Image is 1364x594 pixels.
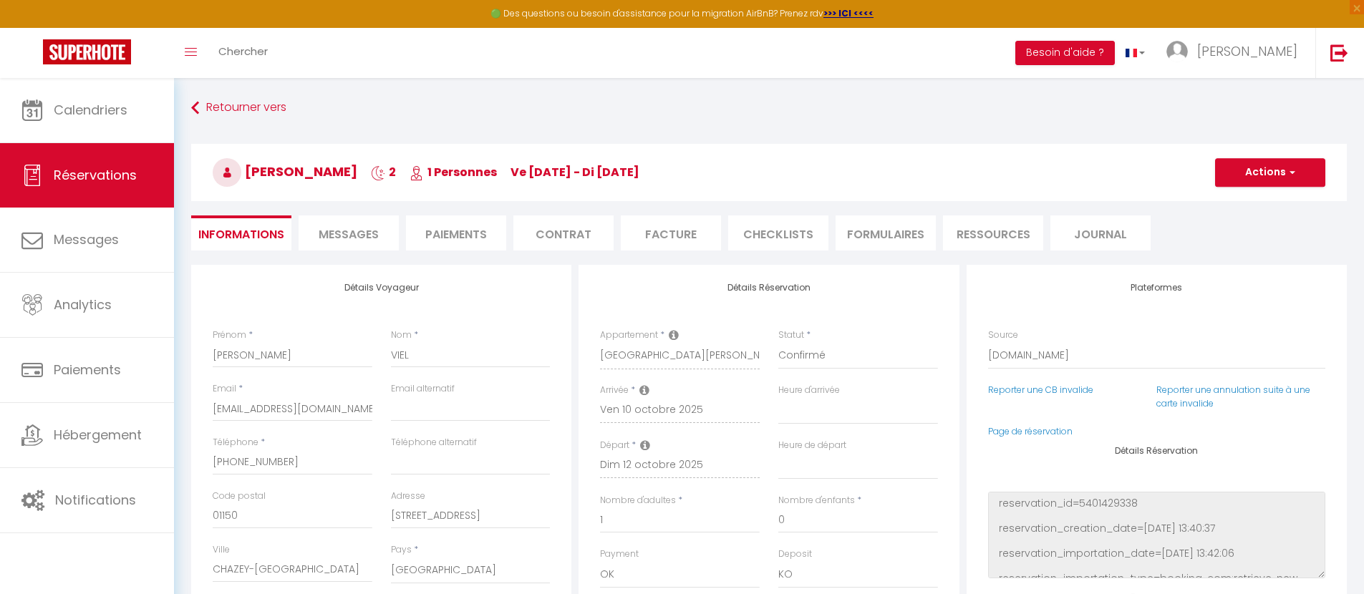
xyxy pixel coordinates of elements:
[621,215,721,250] li: Facture
[54,101,127,119] span: Calendriers
[1156,384,1310,409] a: Reporter une annulation suite à une carte invalide
[213,283,550,293] h4: Détails Voyageur
[600,328,658,342] label: Appartement
[208,28,279,78] a: Chercher
[988,425,1073,437] a: Page de réservation
[600,283,937,293] h4: Détails Réservation
[1330,44,1348,62] img: logout
[988,384,1093,396] a: Reporter une CB invalide
[728,215,828,250] li: CHECKLISTS
[1166,41,1188,62] img: ...
[823,7,874,19] a: >>> ICI <<<<
[778,494,855,507] label: Nombre d'enfants
[191,215,291,250] li: Informations
[391,436,477,449] label: Téléphone alternatif
[391,543,412,557] label: Pays
[191,95,1347,121] a: Retourner vers
[600,384,629,397] label: Arrivée
[600,547,639,561] label: Payment
[778,439,846,452] label: Heure de départ
[54,166,137,184] span: Réservations
[54,361,121,379] span: Paiements
[391,328,412,342] label: Nom
[391,490,425,503] label: Adresse
[406,215,506,250] li: Paiements
[988,328,1018,342] label: Source
[988,446,1325,456] h4: Détails Réservation
[213,162,357,180] span: [PERSON_NAME]
[213,490,266,503] label: Code postal
[778,328,804,342] label: Statut
[1197,42,1297,60] span: [PERSON_NAME]
[54,230,119,248] span: Messages
[836,215,936,250] li: FORMULAIRES
[1156,28,1315,78] a: ... [PERSON_NAME]
[391,382,455,396] label: Email alternatif
[54,426,142,444] span: Hébergement
[600,439,629,452] label: Départ
[410,164,497,180] span: 1 Personnes
[213,328,246,342] label: Prénom
[1050,215,1151,250] li: Journal
[43,39,131,64] img: Super Booking
[1215,158,1325,187] button: Actions
[213,436,258,449] label: Téléphone
[218,44,268,59] span: Chercher
[600,494,676,507] label: Nombre d'adultes
[54,296,112,313] span: Analytics
[511,164,639,180] span: ve [DATE] - di [DATE]
[371,164,396,180] span: 2
[513,215,614,250] li: Contrat
[319,226,379,243] span: Messages
[213,382,236,396] label: Email
[778,384,840,397] label: Heure d'arrivée
[213,543,230,557] label: Ville
[1015,41,1115,65] button: Besoin d'aide ?
[55,491,136,509] span: Notifications
[943,215,1043,250] li: Ressources
[988,283,1325,293] h4: Plateformes
[778,547,812,561] label: Deposit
